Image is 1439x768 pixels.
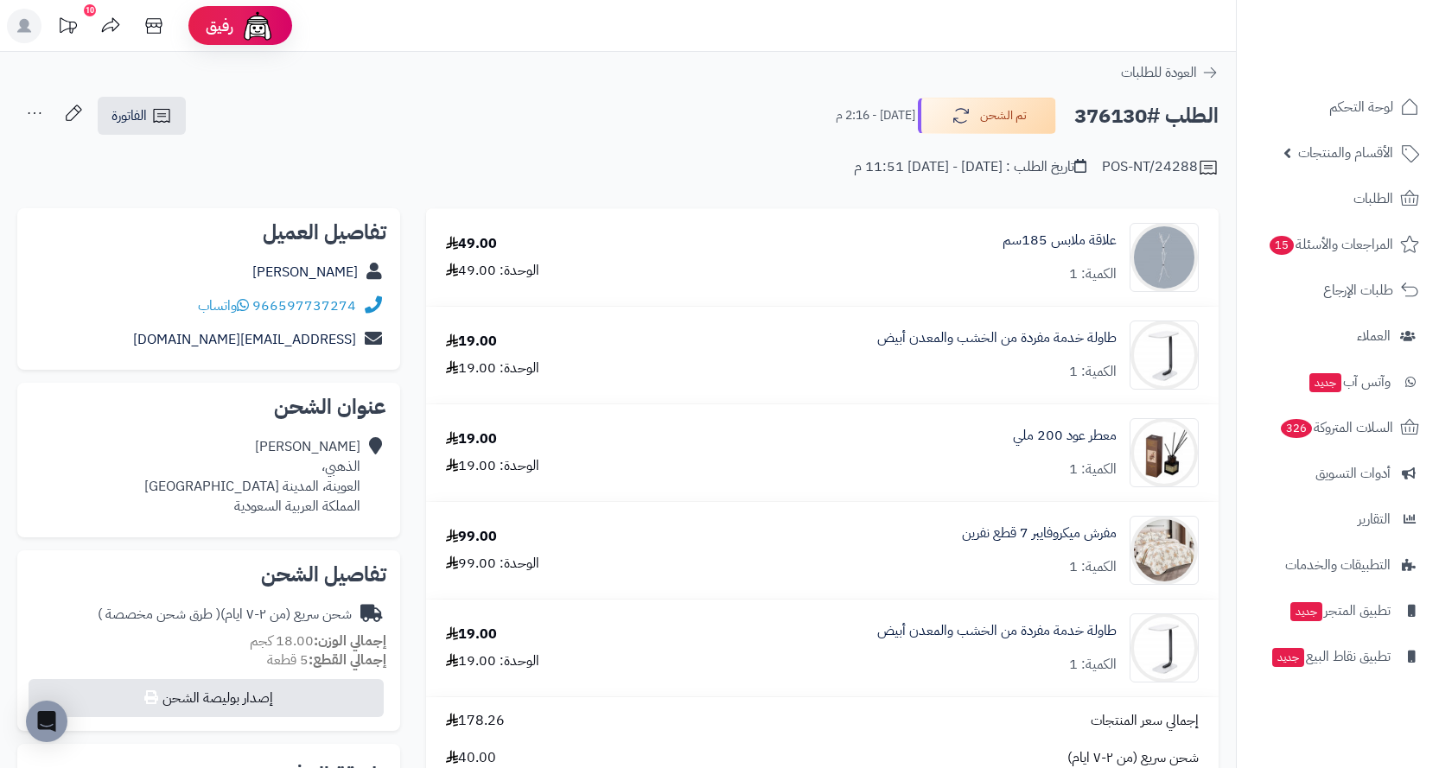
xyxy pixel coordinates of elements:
div: الوحدة: 99.00 [446,554,539,574]
div: الكمية: 1 [1069,557,1117,577]
div: 49.00 [446,234,497,254]
span: وآتس آب [1308,370,1391,394]
a: [PERSON_NAME] [252,262,358,282]
small: 18.00 كجم [250,631,386,651]
span: 15 [1270,236,1294,255]
div: شحن سريع (من ٢-٧ ايام) [98,605,352,625]
a: طلبات الإرجاع [1247,270,1429,311]
a: علاقة ملابس 185سم [1003,231,1117,251]
span: رفيق [206,16,233,36]
span: جديد [1272,648,1304,667]
span: ( طرق شحن مخصصة ) [98,604,220,625]
div: تاريخ الطلب : [DATE] - [DATE] 11:51 م [854,157,1086,177]
a: التطبيقات والخدمات [1247,544,1429,586]
span: الطلبات [1353,187,1393,211]
h2: تفاصيل العميل [31,222,386,243]
a: 966597737274 [252,295,356,316]
div: 19.00 [446,332,497,352]
img: 1735575541-110108010255-90x90.jpg [1130,613,1198,682]
span: تطبيق نقاط البيع [1270,644,1391,669]
a: المراجعات والأسئلة15 [1247,224,1429,265]
a: الطلبات [1247,178,1429,219]
img: 1693068019-23452346-90x90.jpg [1130,223,1198,292]
span: الفاتورة [111,105,147,126]
a: التقارير [1247,498,1429,540]
div: الوحدة: 19.00 [446,359,539,378]
img: 1740225669-110316010084-90x90.jpg [1130,418,1198,487]
a: طاولة خدمة مفردة من الخشب والمعدن أبيض [877,328,1117,348]
a: العملاء [1247,315,1429,357]
span: العودة للطلبات [1121,62,1197,83]
div: Open Intercom Messenger [26,701,67,742]
a: معطر عود 200 ملي [1013,426,1117,446]
div: الكمية: 1 [1069,264,1117,284]
span: الأقسام والمنتجات [1298,141,1393,165]
div: الوحدة: 19.00 [446,651,539,671]
a: تحديثات المنصة [46,9,89,48]
span: السلات المتروكة [1279,416,1393,440]
a: أدوات التسويق [1247,453,1429,494]
span: أدوات التسويق [1315,461,1391,486]
small: [DATE] - 2:16 م [836,107,915,124]
a: السلات المتروكة326 [1247,407,1429,448]
span: 326 [1281,419,1312,438]
button: تم الشحن [918,98,1056,134]
img: ai-face.png [240,9,275,43]
span: جديد [1309,373,1341,392]
small: 5 قطعة [267,650,386,670]
button: إصدار بوليصة الشحن [29,679,384,717]
a: مفرش ميكروفايبر 7 قطع نفرين [962,524,1117,543]
span: لوحة التحكم [1329,95,1393,119]
h2: عنوان الشحن [31,397,386,417]
img: 1752908587-1-90x90.jpg [1130,516,1198,585]
div: 19.00 [446,625,497,644]
a: لوحة التحكم [1247,86,1429,128]
a: وآتس آبجديد [1247,361,1429,403]
span: المراجعات والأسئلة [1268,232,1393,257]
a: [EMAIL_ADDRESS][DOMAIN_NAME] [133,329,356,350]
span: التقارير [1358,507,1391,531]
a: العودة للطلبات [1121,62,1219,83]
a: الفاتورة [98,97,186,135]
div: POS-NT/24288 [1102,157,1219,178]
div: الكمية: 1 [1069,460,1117,479]
span: جديد [1290,602,1322,621]
h2: تفاصيل الشحن [31,564,386,585]
a: تطبيق المتجرجديد [1247,590,1429,632]
span: شحن سريع (من ٢-٧ ايام) [1067,748,1199,768]
span: العملاء [1357,324,1391,348]
div: 10 [84,4,96,16]
div: الكمية: 1 [1069,655,1117,675]
div: 19.00 [446,429,497,449]
span: طلبات الإرجاع [1323,278,1393,302]
a: تطبيق نقاط البيعجديد [1247,636,1429,677]
span: تطبيق المتجر [1289,599,1391,623]
strong: إجمالي القطع: [309,650,386,670]
img: 1735575541-110108010255-90x90.jpg [1130,321,1198,390]
strong: إجمالي الوزن: [314,631,386,651]
a: واتساب [198,295,249,316]
div: 99.00 [446,527,497,547]
div: الوحدة: 49.00 [446,261,539,281]
span: 40.00 [446,748,496,768]
div: الكمية: 1 [1069,362,1117,382]
div: [PERSON_NAME] الذهبي، العوينة، المدينة [GEOGRAPHIC_DATA] المملكة العربية السعودية [144,437,360,516]
span: التطبيقات والخدمات [1285,553,1391,577]
a: طاولة خدمة مفردة من الخشب والمعدن أبيض [877,621,1117,641]
h2: الطلب #376130 [1074,98,1219,134]
span: 178.26 [446,711,505,731]
div: الوحدة: 19.00 [446,456,539,476]
span: إجمالي سعر المنتجات [1091,711,1199,731]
